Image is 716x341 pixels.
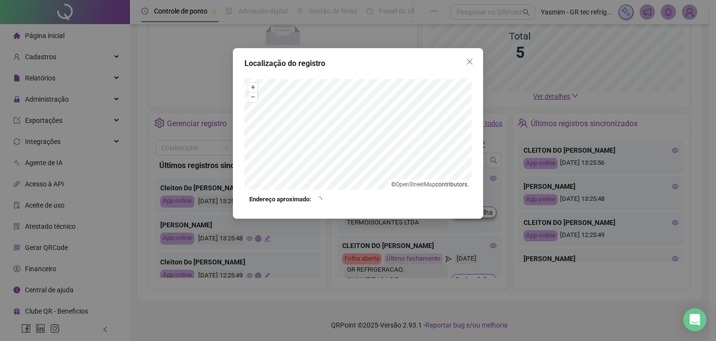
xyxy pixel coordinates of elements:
[391,181,469,188] li: © contributors.
[249,195,311,204] strong: Endereço aproximado:
[314,196,323,204] span: loading
[396,181,435,188] a: OpenStreetMap
[466,58,473,66] span: close
[683,308,706,331] div: Open Intercom Messenger
[244,58,472,69] div: Localização do registro
[462,54,477,69] button: Close
[248,92,257,102] button: –
[248,83,257,92] button: +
